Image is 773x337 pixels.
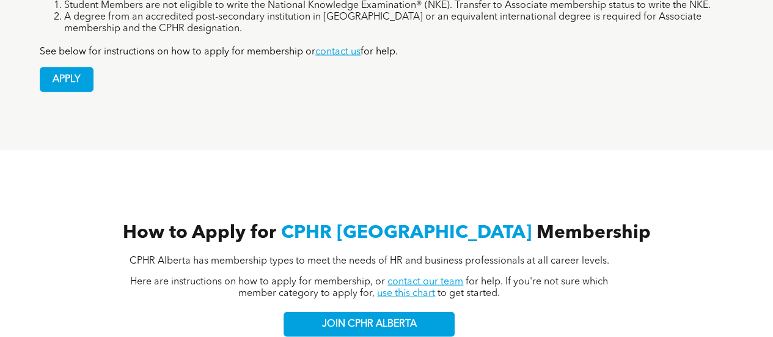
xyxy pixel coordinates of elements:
[387,277,463,287] a: contact our team
[40,46,733,58] p: See below for instructions on how to apply for membership or for help.
[130,277,385,287] span: Here are instructions on how to apply for membership, or
[315,47,361,57] a: contact us
[537,224,651,242] span: Membership
[322,319,417,330] span: JOIN CPHR ALBERTA
[64,12,733,35] li: A degree from an accredited post-secondary institution in [GEOGRAPHIC_DATA] or an equivalent inte...
[130,256,609,266] span: CPHR Alberta has membership types to meet the needs of HR and business professionals at all caree...
[284,312,455,337] a: JOIN CPHR ALBERTA
[123,224,276,242] span: How to Apply for
[438,289,500,298] span: to get started.
[377,289,435,298] a: use this chart
[40,68,93,92] span: APPLY
[281,224,532,242] span: CPHR [GEOGRAPHIC_DATA]
[40,67,93,92] a: APPLY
